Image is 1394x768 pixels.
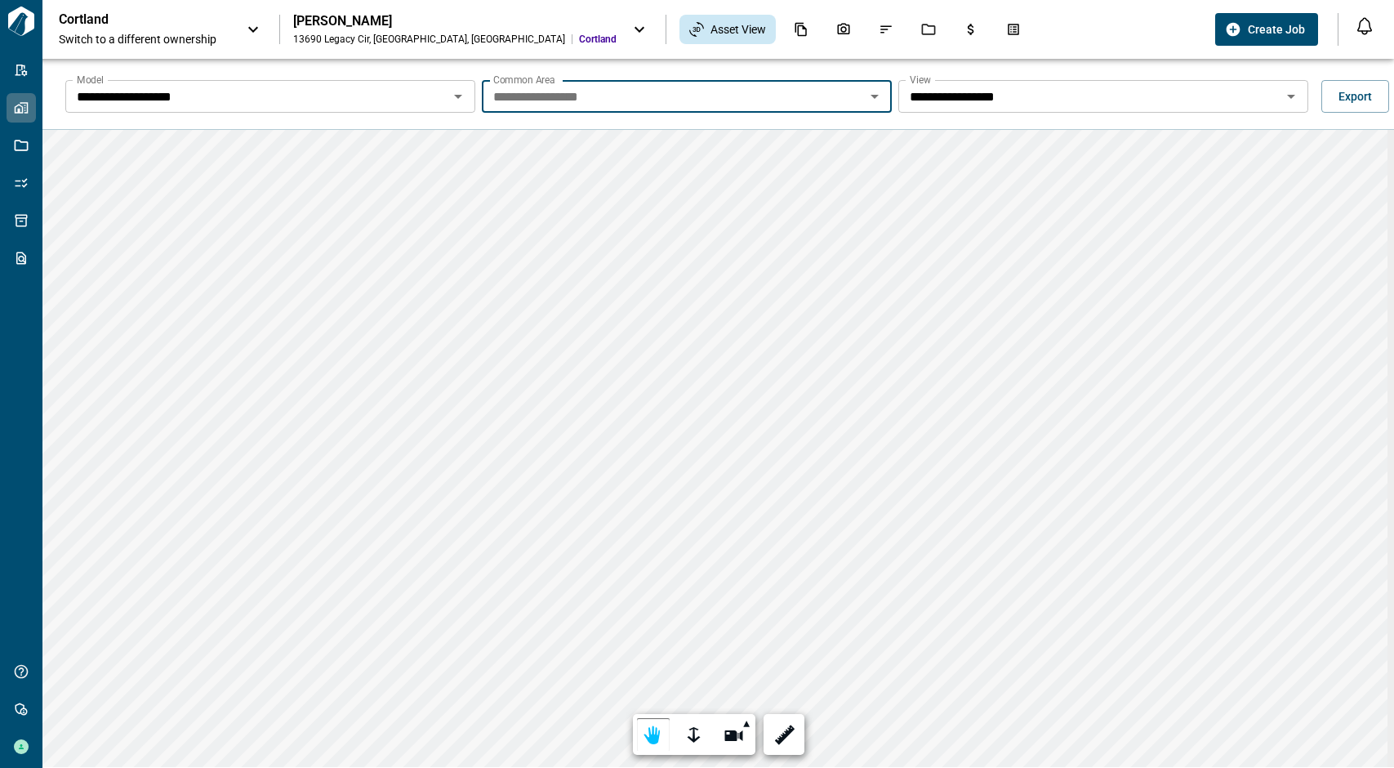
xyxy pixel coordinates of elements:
[493,73,555,87] label: Common Area
[1338,88,1372,105] span: Export
[910,73,931,87] label: View
[863,85,886,108] button: Open
[77,73,104,87] label: Model
[710,21,766,38] span: Asset View
[579,33,617,46] span: Cortland
[447,85,470,108] button: Open
[1321,80,1389,113] button: Export
[1352,13,1378,39] button: Open notification feed
[996,16,1031,43] div: Takeoff Center
[1280,85,1303,108] button: Open
[59,11,206,28] p: Cortland
[954,16,988,43] div: Budgets
[826,16,861,43] div: Photos
[1215,13,1318,46] button: Create Job
[784,16,818,43] div: Documents
[911,16,946,43] div: Jobs
[293,13,617,29] div: [PERSON_NAME]
[293,33,565,46] div: 13690 Legacy Cir , [GEOGRAPHIC_DATA] , [GEOGRAPHIC_DATA]
[1248,21,1305,38] span: Create Job
[869,16,903,43] div: Issues & Info
[59,31,230,47] span: Switch to a different ownership
[679,15,776,44] div: Asset View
